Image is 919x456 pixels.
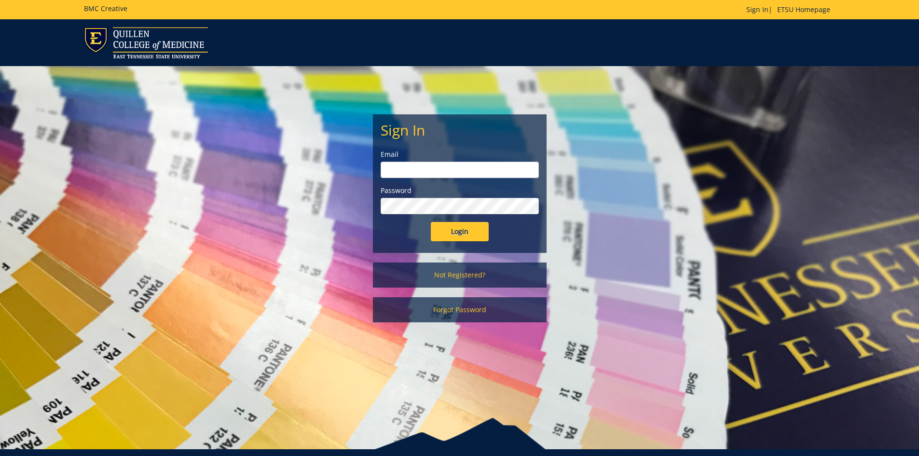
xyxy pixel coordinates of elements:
a: Sign In [746,5,768,14]
a: Not Registered? [373,263,547,288]
img: ETSU logo [84,27,208,58]
p: | [746,5,835,14]
h2: Sign In [381,122,539,138]
a: Forgot Password [373,297,547,322]
label: Email [381,150,539,159]
h5: BMC Creative [84,5,127,12]
label: Password [381,186,539,195]
a: ETSU Homepage [772,5,835,14]
input: Login [431,222,489,241]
